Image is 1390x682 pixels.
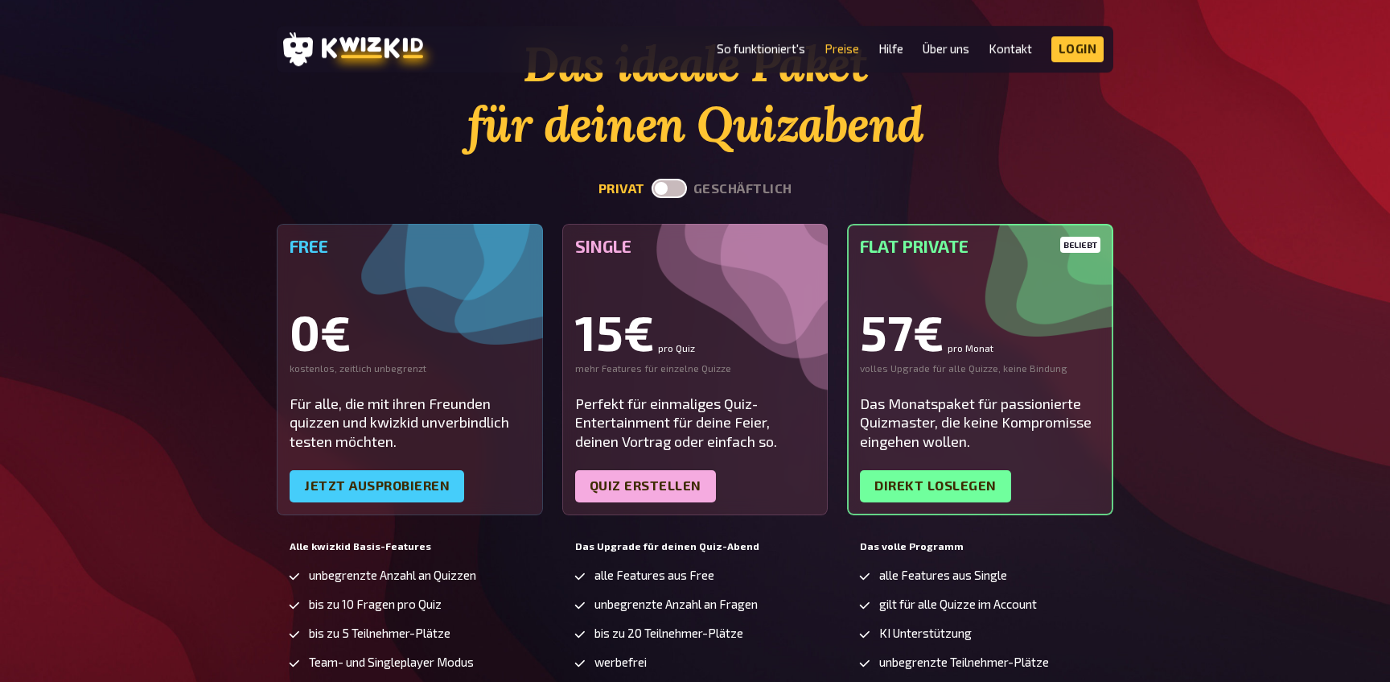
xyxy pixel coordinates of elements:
[575,308,816,356] div: 15€
[309,597,442,611] span: bis zu 10 Fragen pro Quiz
[860,362,1100,375] div: volles Upgrade für alle Quizze, keine Bindung
[923,42,969,56] a: Über uns
[598,181,645,196] button: privat
[879,626,972,640] span: KI Unterstützung
[290,237,530,256] h5: Free
[290,308,530,356] div: 0€
[860,470,1011,502] a: Direkt loslegen
[879,568,1007,582] span: alle Features aus Single
[594,568,714,582] span: alle Features aus Free
[575,541,816,552] h5: Das Upgrade für deinen Quiz-Abend
[594,655,647,669] span: werbefrei
[1051,36,1104,62] a: Login
[717,42,805,56] a: So funktioniert's
[860,308,1100,356] div: 57€
[290,395,530,451] div: Für alle, die mit ihren Freunden quizzen und kwizkid unverbindlich testen möchten.
[879,597,1037,611] span: gilt für alle Quizze im Account
[309,655,474,669] span: Team- und Singleplayer Modus
[989,42,1032,56] a: Kontakt
[658,343,695,353] small: pro Quiz
[878,42,903,56] a: Hilfe
[309,568,476,582] span: unbegrenzte Anzahl an Quizzen
[879,655,1049,669] span: unbegrenzte Teilnehmer-Plätze
[693,181,792,196] button: geschäftlich
[825,42,859,56] a: Preise
[575,362,816,375] div: mehr Features für einzelne Quizze
[290,470,464,502] a: Jetzt ausprobieren
[860,541,1100,552] h5: Das volle Programm
[948,343,993,353] small: pro Monat
[860,237,1100,256] h5: Flat Private
[860,395,1100,451] div: Das Monatspaket für passionierte Quizmaster, die keine Kompromisse eingehen wollen.
[575,395,816,451] div: Perfekt für einmaliges Quiz-Entertainment für deine Feier, deinen Vortrag oder einfach so.
[575,470,716,502] a: Quiz erstellen
[290,541,530,552] h5: Alle kwizkid Basis-Features
[277,34,1113,155] h1: Das ideale Paket für deinen Quizabend
[309,626,450,640] span: bis zu 5 Teilnehmer-Plätze
[575,237,816,256] h5: Single
[594,626,743,640] span: bis zu 20 Teilnehmer-Plätze
[594,597,758,611] span: unbegrenzte Anzahl an Fragen
[290,362,530,375] div: kostenlos, zeitlich unbegrenzt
